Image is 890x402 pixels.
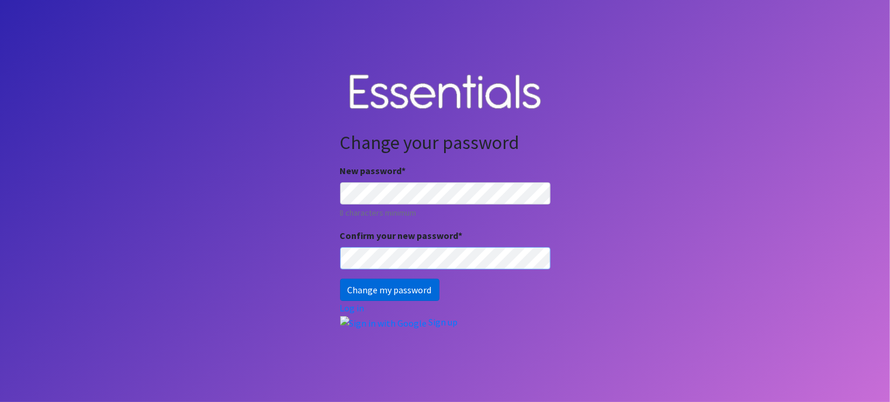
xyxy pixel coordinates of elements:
small: 8 characters minimum [340,207,550,219]
abbr: required [459,230,463,241]
label: New password [340,164,406,178]
img: Human Essentials [340,63,550,123]
a: Log in [340,302,365,314]
img: Sign in with Google [340,316,427,330]
input: Change my password [340,279,439,301]
a: Sign up [429,316,458,328]
label: Confirm your new password [340,228,463,242]
abbr: required [402,165,406,176]
h2: Change your password [340,131,550,154]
